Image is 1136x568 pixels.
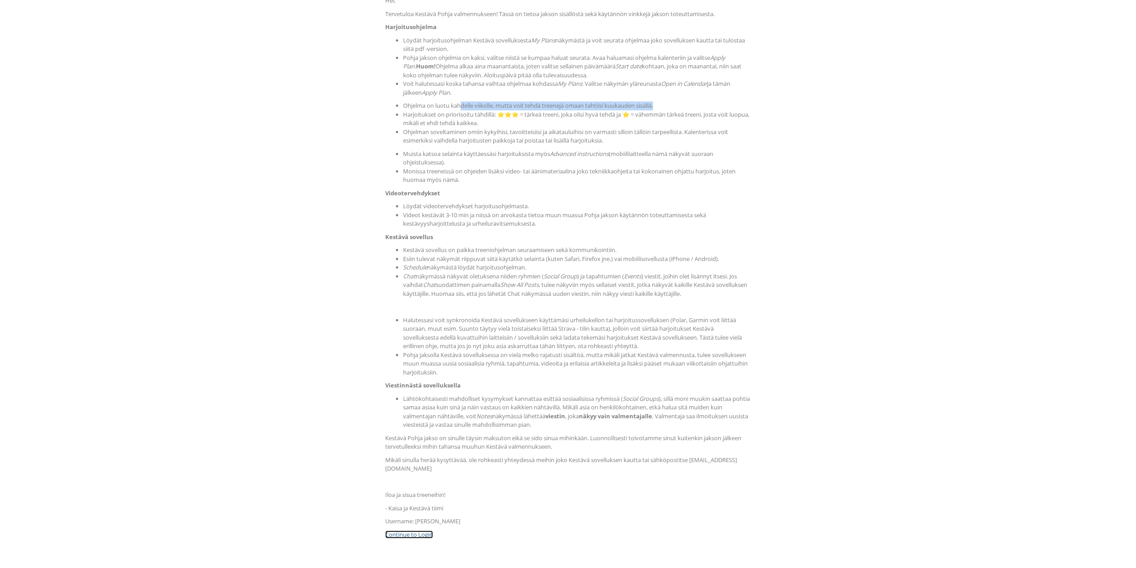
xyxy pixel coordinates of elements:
[403,54,725,71] i: Apply Plan
[403,202,750,211] li: Löydät videotervehdykset harjoitusohjelmasta.
[403,80,750,97] li: Voit halutessasi koska tahansa vaihtaa ohjelmaa kohdassa : Valitse näkymän yläreunasta ja tämän j...
[661,80,707,88] i: Open in Calendar
[385,456,750,473] p: Mikäli sinulla herää kysyttävää, ole rohkeasti yhteydessä meihin joko Kestävä sovelluksen kautta ...
[385,10,750,19] p: Tervetuloa Kestävä Pohja valmennukseen! Tässä on tietoa jakson sisällöstä sekä käytännön vinkkejä...
[403,255,750,264] li: Esiin tulevat näkymät riippuvat siitä käytätkö selainta (kuten Safari, Firefox jne.) vai mobiilis...
[403,54,750,80] li: Pohja jakson ohjelmia on kaksi, valitse niistä se kumpaa haluat seurata. Avaa haluamasi ohjelma k...
[403,150,750,167] li: Muista katsoa selainta käyttäessäsi harjoituksista myös (mobiililaitteella nämä näkyvät suoraan o...
[531,36,555,44] i: My Plans
[385,530,433,539] a: Continue to Login
[385,517,750,526] p: Username: [PERSON_NAME]
[385,189,440,197] b: Videotervehdykset
[385,504,750,513] p: - Kaisa ja Kestävä tiimi
[423,281,436,289] i: Chat
[403,211,750,228] li: Videot kestävät 3-10 min ja niissä on arvokasta tietoa muun muassa Pohja jakson käytännön toteutt...
[403,351,750,377] li: Pohja jaksolla Kestävä sovelluksessa on vielä melko rajatusti sisältöä, mutta mikäli jatkat Kestä...
[385,23,437,31] b: Harjoitusohjelma
[403,110,750,128] li: Harjoitukset on priorisoitu tähdillä: ⭐️⭐️⭐️ = tärkeä treeni, joka olisi hyvä tehdä ja ⭐️ = vähem...
[403,263,750,272] li: näkymästä löydät harjoitusohjelman.
[403,246,750,255] li: Kestävä sovellus on paikka treeniohjelman seuraamiseen sekä kommunikointiin.
[403,167,750,185] li: Monissa treeneissä on ohjeiden lisäksi video- tai äänimateriaalina joko tekniikkaohjeita tai koko...
[403,395,750,429] li: Lähtökohtaisesti mahdolliset kysymykset kannattaa esittää sosiaalisissa ryhmissä ( ), sillä moni ...
[403,128,750,145] li: Ohjelman soveltaminen omiin kykyihisi, tavoitteisiisi ja aikatauluihisi on varmasti silloin tällö...
[385,381,461,389] b: Viestinnästä sovelluksella
[403,272,750,299] li: näkymässä näkyvät oletuksena niiden ryhmien ( ) ja tapahtumien ( ) viestit, joihin olet lisännyt ...
[579,412,652,420] b: näkyy vain valmentajalle
[476,412,492,420] i: Notes
[385,434,750,451] p: Kestävä Pohja jakso on sinulle täysin maksuton eikä se sido sinua mihinkään. Luonnollisesti toivo...
[550,150,609,158] i: Advanced instructions
[403,36,750,54] li: Löydät harjoitusohjelman Kestävä sovelluksesta näkymästä ja voit seurata ohjelmaa joko sovellukse...
[624,272,641,280] i: Events
[403,101,750,110] li: Ohjelma on luotu kahdelle viikolle, mutta voit tehdä treenejä omaan tahtiisi kuukauden sisällä.
[623,395,659,403] i: Social Groups
[558,80,582,88] i: My Plans
[416,62,436,70] b: Huom!
[616,62,642,70] i: Start date
[403,272,416,280] i: Chat
[403,263,427,271] i: Schedule
[403,316,750,351] li: Halutessasi voit synkronoida Kestävä sovellukseen käyttämäsi urheilukellon tai harjoitussovelluks...
[385,491,750,500] p: Iloa ja sisua treeneihin!
[385,233,433,241] b: Kestävä sovellus
[500,281,539,289] i: Show All Posts
[544,272,577,280] i: Social Group
[422,88,450,97] i: Apply Plan
[545,412,565,420] b: viestin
